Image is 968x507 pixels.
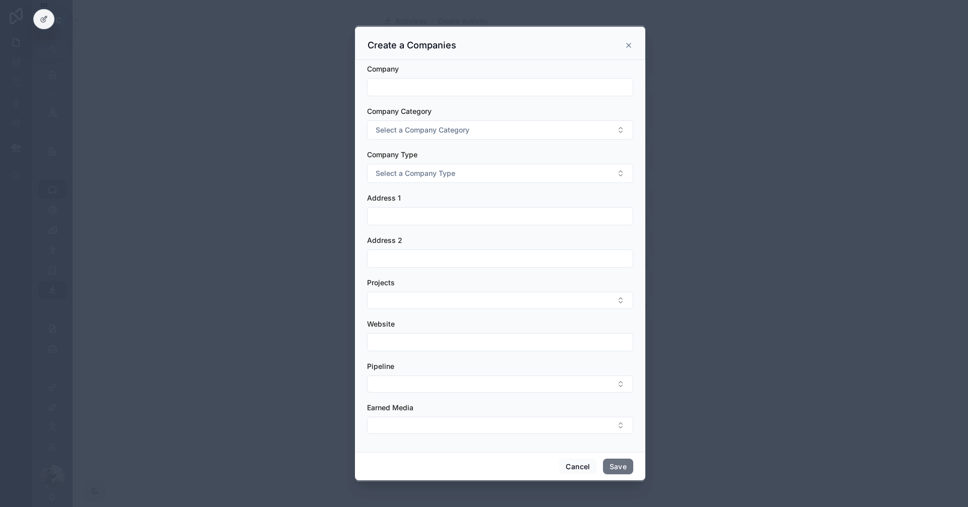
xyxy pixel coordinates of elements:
span: Company [367,65,399,73]
button: Select Button [367,292,633,309]
button: Select Button [367,164,633,183]
button: Select Button [367,375,633,393]
span: Address 2 [367,236,402,244]
span: Pipeline [367,362,394,370]
button: Select Button [367,120,633,140]
span: Website [367,320,395,328]
button: Cancel [559,459,596,475]
button: Select Button [367,417,633,434]
span: Address 1 [367,194,401,202]
button: Save [603,459,633,475]
span: Company Category [367,107,432,115]
h3: Create a Companies [368,39,456,51]
span: Projects [367,278,395,287]
span: Company Type [367,150,417,159]
span: Select a Company Type [376,168,455,178]
span: Select a Company Category [376,125,469,135]
span: Earned Media [367,403,413,412]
